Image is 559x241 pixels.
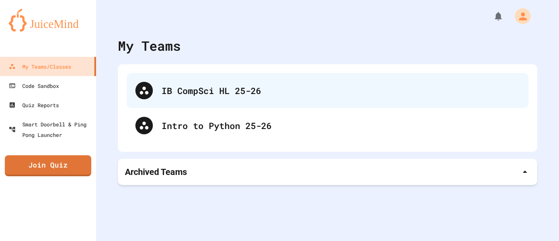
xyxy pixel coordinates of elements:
div: My Teams/Classes [9,61,71,72]
div: Intro to Python 25-26 [162,119,520,132]
div: Intro to Python 25-26 [127,108,528,143]
p: Archived Teams [125,166,187,178]
div: IB CompSci HL 25-26 [162,84,520,97]
div: Smart Doorbell & Ping Pong Launcher [9,119,93,140]
div: My Account [506,6,533,26]
div: Code Sandbox [9,80,59,91]
div: My Teams [118,36,181,56]
img: logo-orange.svg [9,9,87,31]
div: My Notifications [477,9,506,24]
div: IB CompSci HL 25-26 [127,73,528,108]
a: Join Quiz [5,155,91,176]
div: Quiz Reports [9,100,59,110]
